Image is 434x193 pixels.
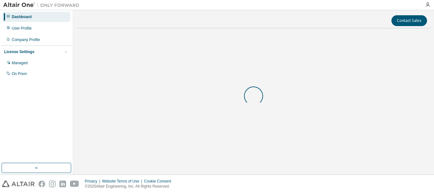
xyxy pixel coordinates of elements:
[12,26,32,31] div: User Profile
[12,37,40,42] div: Company Profile
[4,49,34,54] div: License Settings
[12,71,27,76] div: On Prem
[49,181,56,187] img: instagram.svg
[144,179,175,184] div: Cookie Consent
[102,179,144,184] div: Website Terms of Use
[85,179,102,184] div: Privacy
[85,184,175,189] p: © 2025 Altair Engineering, Inc. All Rights Reserved.
[3,2,83,8] img: Altair One
[70,181,79,187] img: youtube.svg
[59,181,66,187] img: linkedin.svg
[2,181,35,187] img: altair_logo.svg
[391,15,427,26] button: Contact Sales
[12,60,28,65] div: Managed
[12,14,32,19] div: Dashboard
[38,181,45,187] img: facebook.svg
